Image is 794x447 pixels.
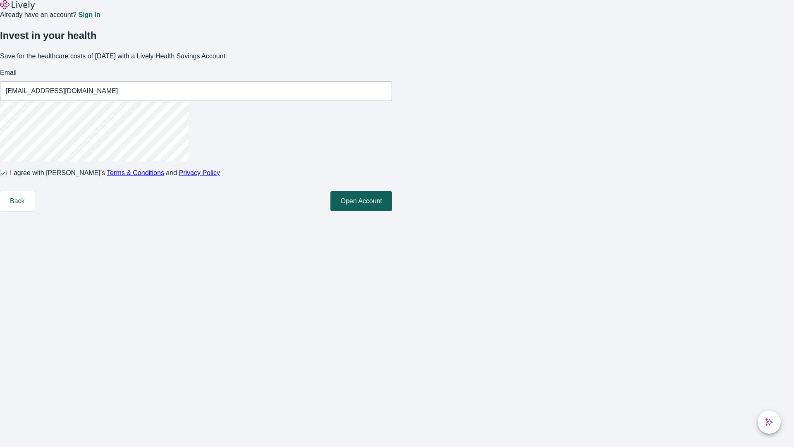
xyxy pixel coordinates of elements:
a: Privacy Policy [179,169,220,176]
button: Open Account [330,191,392,211]
a: Terms & Conditions [107,169,164,176]
span: I agree with [PERSON_NAME]’s and [10,168,220,178]
svg: Lively AI Assistant [765,418,773,426]
a: Sign in [78,12,100,18]
button: chat [758,411,781,434]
